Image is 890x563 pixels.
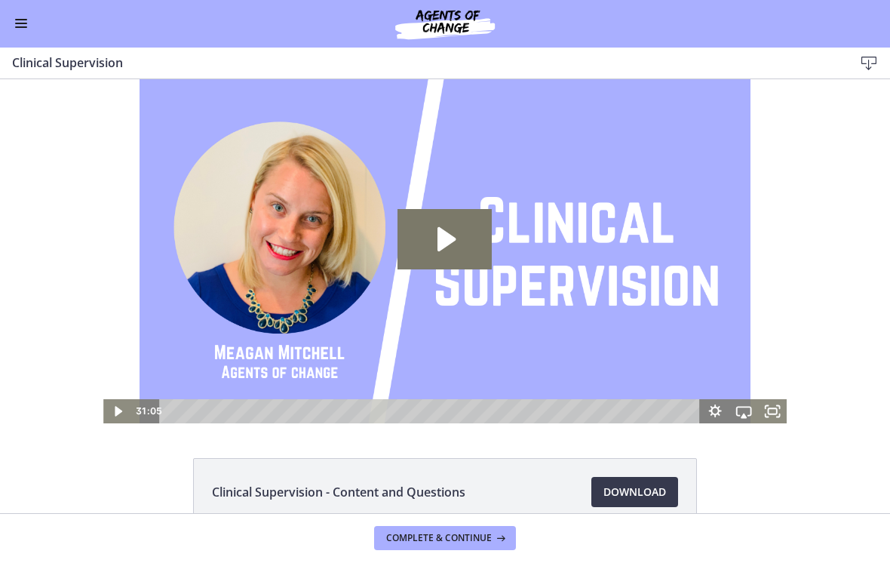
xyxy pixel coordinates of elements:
button: Play Video: cbe69t1t4o1cl02sihgg.mp4 [397,130,492,190]
a: Download [591,478,678,508]
span: Complete & continue [386,533,492,545]
button: Play Video [103,320,132,344]
button: Show settings menu [701,320,729,344]
div: Playbar [170,320,693,344]
img: Agents of Change [354,6,536,42]
span: Clinical Supervision - Content and Questions [212,484,465,502]
button: Fullscreen [758,320,787,344]
button: Airplay [729,320,758,344]
button: Complete & continue [374,527,516,551]
span: Download [603,484,666,502]
button: Enable menu [12,15,30,33]
h3: Clinical Supervision [12,54,830,72]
